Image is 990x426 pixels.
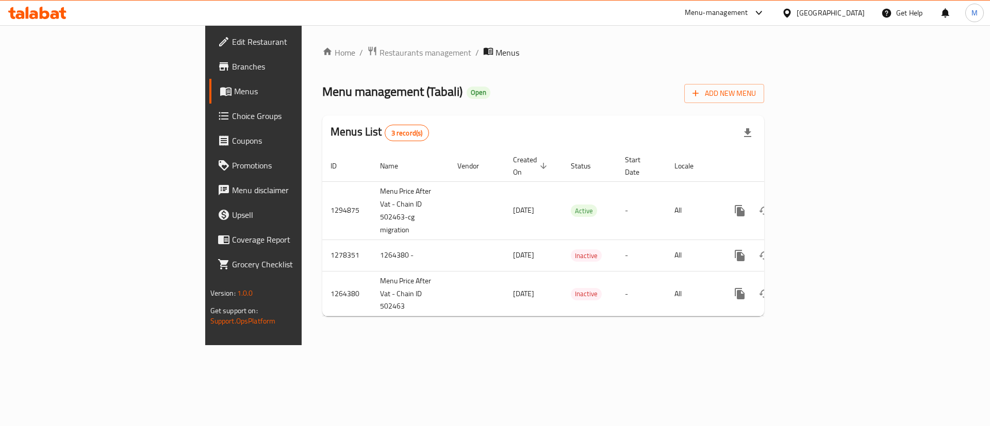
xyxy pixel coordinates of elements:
th: Actions [719,150,835,182]
span: Status [571,160,604,172]
span: 3 record(s) [385,128,429,138]
nav: breadcrumb [322,46,764,59]
span: 1.0.0 [237,286,253,300]
td: Menu Price After Vat - Chain ID 502463 [372,271,449,316]
button: Add New Menu [684,84,764,103]
div: [GEOGRAPHIC_DATA] [797,7,865,19]
td: All [666,271,719,316]
h2: Menus List [331,124,429,141]
button: Change Status [752,281,777,306]
td: All [666,181,719,240]
span: M [971,7,978,19]
a: Choice Groups [209,104,371,128]
li: / [475,46,479,59]
span: Active [571,205,597,217]
a: Support.OpsPlatform [210,314,276,328]
span: Choice Groups [232,110,362,122]
span: Upsell [232,209,362,221]
span: Created On [513,154,550,178]
span: [DATE] [513,248,534,262]
button: Change Status [752,198,777,223]
div: Export file [735,121,760,145]
span: Name [380,160,411,172]
span: Grocery Checklist [232,258,362,270]
a: Edit Restaurant [209,29,371,54]
button: Change Status [752,243,777,268]
td: - [617,181,666,240]
button: more [728,198,752,223]
a: Menus [209,79,371,104]
span: Menu management ( Tabali ) [322,80,463,103]
td: 1264380 - [372,240,449,271]
a: Coupons [209,128,371,153]
span: Get support on: [210,304,258,317]
span: Add New Menu [692,87,756,100]
span: [DATE] [513,203,534,217]
div: Open [467,87,490,99]
span: Inactive [571,250,602,262]
span: Restaurants management [379,46,471,59]
span: Menus [496,46,519,59]
span: Coverage Report [232,233,362,246]
div: Total records count [385,125,430,141]
td: - [617,240,666,271]
a: Promotions [209,153,371,178]
div: Inactive [571,249,602,262]
span: Start Date [625,154,654,178]
span: Edit Restaurant [232,36,362,48]
td: All [666,240,719,271]
span: Menu disclaimer [232,184,362,196]
span: Inactive [571,288,602,300]
span: Vendor [457,160,492,172]
button: more [728,281,752,306]
span: Menus [234,85,362,97]
a: Branches [209,54,371,79]
span: [DATE] [513,287,534,300]
button: more [728,243,752,268]
span: Promotions [232,159,362,172]
span: Locale [674,160,707,172]
div: Menu-management [685,7,748,19]
span: Version: [210,286,236,300]
a: Grocery Checklist [209,252,371,277]
span: Branches [232,60,362,73]
a: Upsell [209,202,371,227]
span: ID [331,160,350,172]
a: Restaurants management [367,46,471,59]
span: Open [467,88,490,97]
td: - [617,271,666,316]
a: Menu disclaimer [209,178,371,202]
table: enhanced table [322,150,835,317]
a: Coverage Report [209,227,371,252]
span: Coupons [232,134,362,147]
td: Menu Price After Vat - Chain ID 502463-cg migration [372,181,449,240]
